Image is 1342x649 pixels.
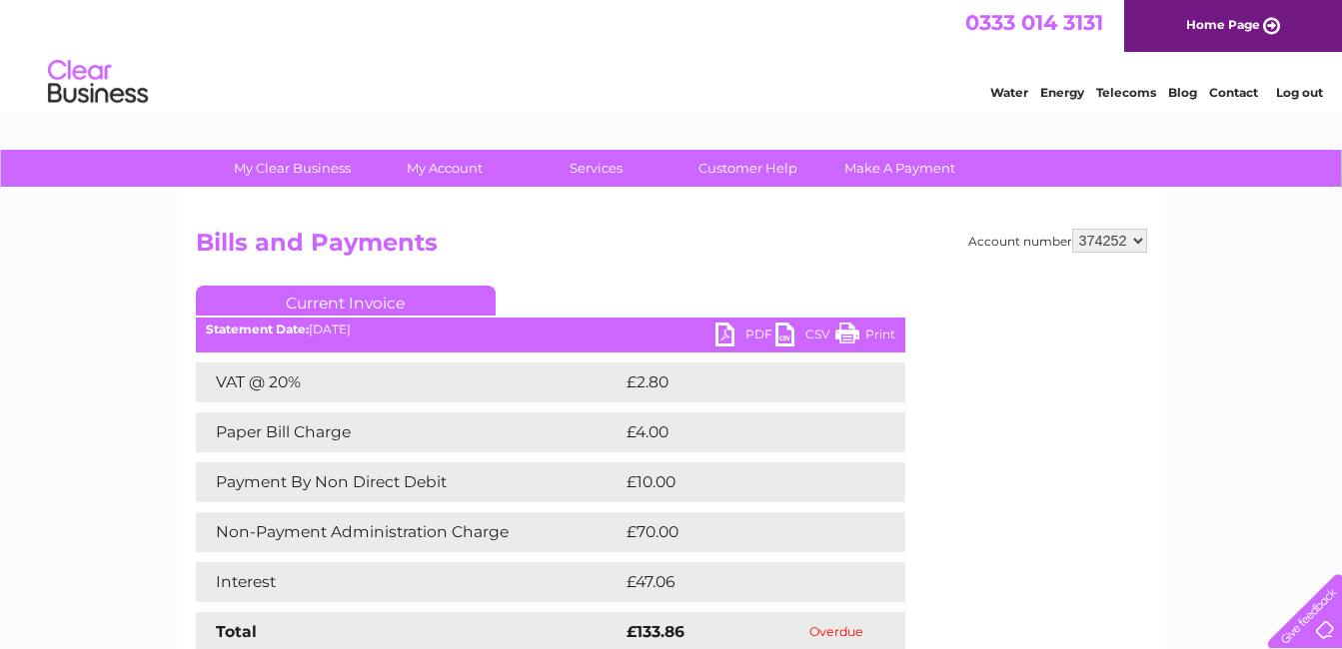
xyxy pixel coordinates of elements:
[1276,85,1323,100] a: Log out
[196,362,622,402] td: VAT @ 20%
[1209,85,1258,100] a: Contact
[622,412,859,452] td: £4.00
[715,323,775,351] a: PDF
[622,462,864,502] td: £10.00
[196,323,905,336] div: [DATE]
[622,362,859,402] td: £2.80
[775,323,835,351] a: CSV
[200,11,1144,97] div: Clear Business is a trading name of Verastar Limited (registered in [GEOGRAPHIC_DATA] No. 3667643...
[216,622,257,641] strong: Total
[206,322,309,336] b: Statement Date:
[627,622,684,641] strong: £133.86
[622,562,864,602] td: £47.06
[666,150,830,187] a: Customer Help
[622,512,866,552] td: £70.00
[47,52,149,113] img: logo.png
[1096,85,1156,100] a: Telecoms
[196,229,1147,267] h2: Bills and Payments
[968,229,1147,253] div: Account number
[1168,85,1197,100] a: Blog
[196,512,622,552] td: Non-Payment Administration Charge
[196,562,622,602] td: Interest
[196,286,496,316] a: Current Invoice
[835,323,895,351] a: Print
[362,150,527,187] a: My Account
[990,85,1028,100] a: Water
[196,412,622,452] td: Paper Bill Charge
[965,10,1103,35] a: 0333 014 3131
[210,150,375,187] a: My Clear Business
[817,150,982,187] a: Make A Payment
[1040,85,1084,100] a: Energy
[514,150,678,187] a: Services
[196,462,622,502] td: Payment By Non Direct Debit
